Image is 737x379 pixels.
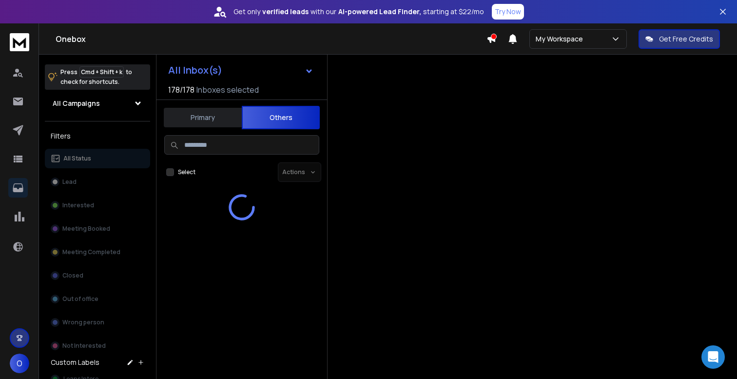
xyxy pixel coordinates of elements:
[10,354,29,373] button: O
[196,84,259,96] h3: Inboxes selected
[178,168,195,176] label: Select
[79,66,124,78] span: Cmd + Shift + k
[262,7,309,17] strong: verified leads
[10,33,29,51] img: logo
[160,60,321,80] button: All Inbox(s)
[701,345,725,369] div: Open Intercom Messenger
[242,106,320,129] button: Others
[495,7,521,17] p: Try Now
[45,129,150,143] h3: Filters
[492,4,524,20] button: Try Now
[659,34,713,44] p: Get Free Credits
[45,94,150,113] button: All Campaigns
[164,107,242,128] button: Primary
[338,7,421,17] strong: AI-powered Lead Finder,
[536,34,587,44] p: My Workspace
[60,67,132,87] p: Press to check for shortcuts.
[233,7,484,17] p: Get only with our starting at $22/mo
[56,33,486,45] h1: Onebox
[168,84,194,96] span: 178 / 178
[51,358,99,367] h3: Custom Labels
[639,29,720,49] button: Get Free Credits
[168,65,222,75] h1: All Inbox(s)
[53,99,100,108] h1: All Campaigns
